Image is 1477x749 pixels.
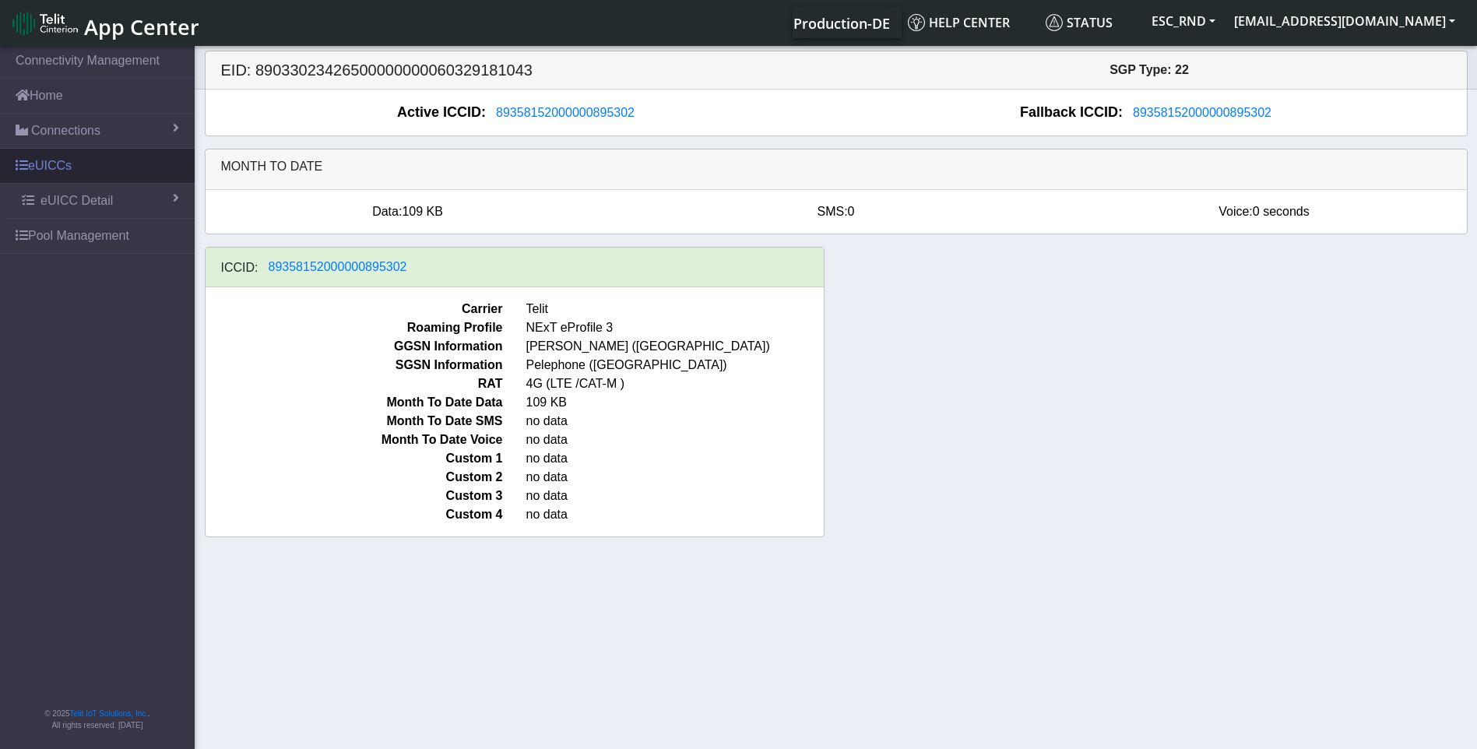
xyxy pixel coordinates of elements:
[194,505,515,524] span: Custom 4
[1039,7,1142,38] a: Status
[515,356,835,374] span: Pelephone ([GEOGRAPHIC_DATA])
[372,205,402,218] span: Data:
[1253,205,1310,218] span: 0 seconds
[1142,7,1225,35] button: ESC_RND
[515,374,835,393] span: 4G (LTE /CAT-M )
[1020,102,1123,123] span: Fallback ICCID:
[258,257,417,277] button: 89358152000000895302
[515,468,835,487] span: no data
[70,709,148,718] a: Telit IoT Solutions, Inc.
[194,431,515,449] span: Month To Date Voice
[221,260,258,275] h6: ICCID:
[194,356,515,374] span: SGSN Information
[515,300,835,318] span: Telit
[194,449,515,468] span: Custom 1
[515,393,835,412] span: 109 KB
[1225,7,1465,35] button: [EMAIL_ADDRESS][DOMAIN_NAME]
[6,184,195,218] a: eUICC Detail
[194,393,515,412] span: Month To Date Data
[1110,63,1189,76] span: SGP Type: 22
[1046,14,1113,31] span: Status
[194,300,515,318] span: Carrier
[515,487,835,505] span: no data
[12,11,78,36] img: logo-telit-cinterion-gw-new.png
[817,205,847,218] span: SMS:
[908,14,1010,31] span: Help center
[515,412,835,431] span: no data
[793,7,889,38] a: Your current platform instance
[221,159,1451,174] h6: Month to date
[515,431,835,449] span: no data
[209,61,836,79] h5: EID: 89033023426500000000060329181043
[793,14,890,33] span: Production-DE
[40,192,113,210] span: eUICC Detail
[84,12,199,41] span: App Center
[194,412,515,431] span: Month To Date SMS
[848,205,855,218] span: 0
[1123,103,1282,123] button: 89358152000000895302
[12,6,197,40] a: App Center
[908,14,925,31] img: knowledge.svg
[515,337,835,356] span: [PERSON_NAME] ([GEOGRAPHIC_DATA])
[397,102,486,123] span: Active ICCID:
[194,374,515,393] span: RAT
[486,103,645,123] button: 89358152000000895302
[902,7,1039,38] a: Help center
[1219,205,1253,218] span: Voice:
[515,318,835,337] span: NExT eProfile 3
[515,505,835,524] span: no data
[496,106,635,119] span: 89358152000000895302
[515,449,835,468] span: no data
[194,487,515,505] span: Custom 3
[194,468,515,487] span: Custom 2
[194,337,515,356] span: GGSN Information
[31,121,100,140] span: Connections
[1133,106,1271,119] span: 89358152000000895302
[194,318,515,337] span: Roaming Profile
[269,260,407,273] span: 89358152000000895302
[1046,14,1063,31] img: status.svg
[402,205,442,218] span: 109 KB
